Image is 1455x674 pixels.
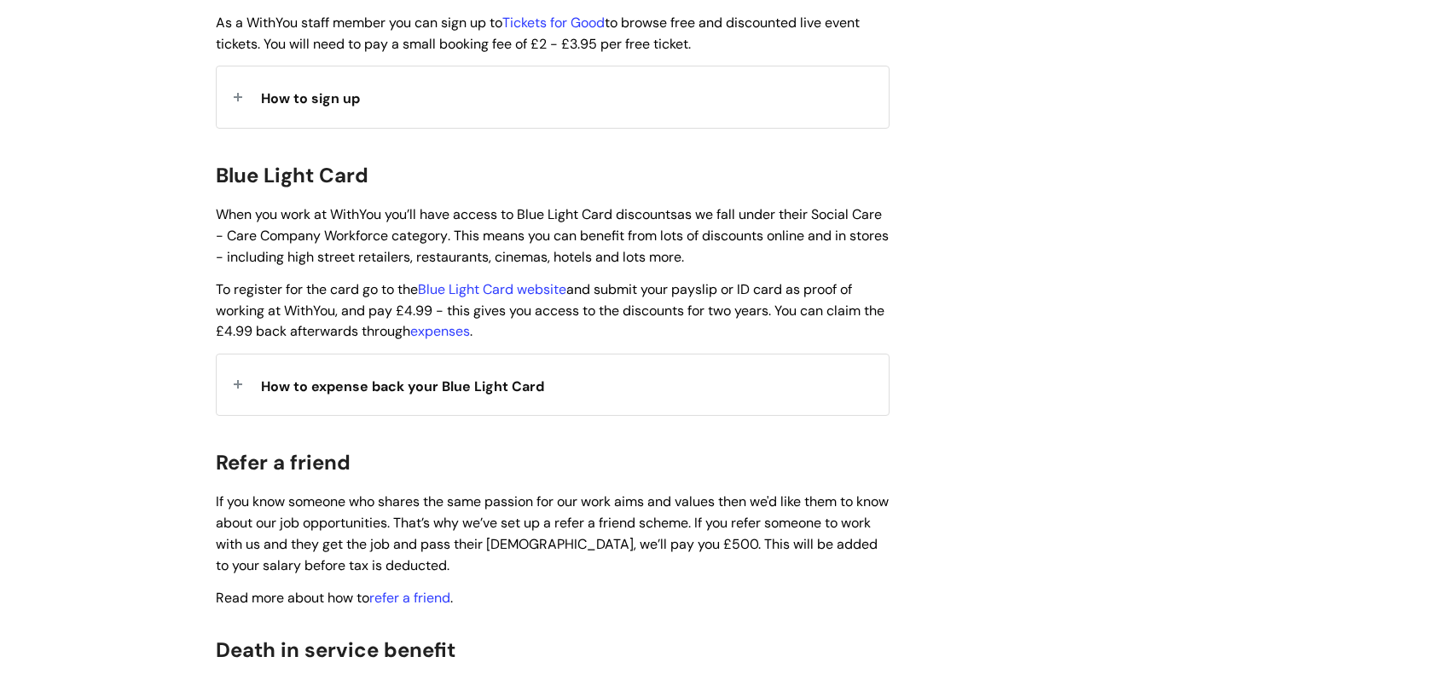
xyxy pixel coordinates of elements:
[369,589,450,607] a: refer a friend
[216,14,860,53] span: As a WithYou staff member you can sign up to to browse free and discounted live event tickets. Yo...
[216,449,351,475] span: Refer a friend
[418,280,566,298] a: Blue Light Card website
[216,162,368,188] span: Blue Light Card
[410,322,470,340] a: expenses
[216,205,882,245] span: as we fall under their Social Care - Care Company Workforce category
[216,493,889,573] span: If you know someone who shares the same passion for our work aims and values then we'd like them ...
[216,205,889,266] span: When you work at WithYou you’ll have access to Blue Light Card discounts . This means you can ben...
[261,89,360,107] span: How to sign up
[216,589,453,607] span: Read more about how to .
[216,637,455,663] span: Death in service benefit
[502,14,605,32] a: Tickets for Good
[216,280,884,341] span: To register for the card go to the and submit your payslip or ID card as proof of working at With...
[261,377,544,395] span: How to expense back your Blue Light Card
